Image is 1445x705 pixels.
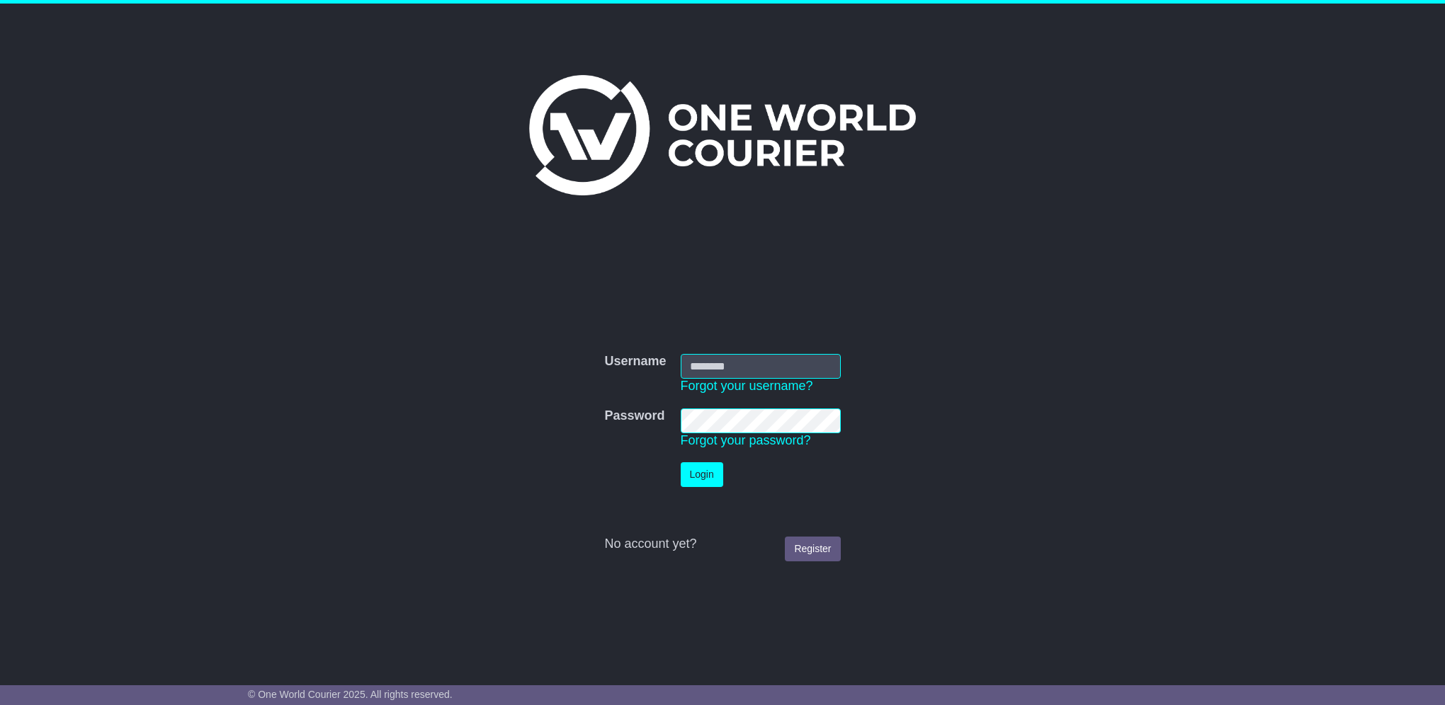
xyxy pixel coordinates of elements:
[681,433,811,447] a: Forgot your password?
[604,408,664,424] label: Password
[529,75,916,195] img: One World
[604,537,840,552] div: No account yet?
[681,379,813,393] a: Forgot your username?
[785,537,840,561] a: Register
[604,354,666,369] label: Username
[681,462,723,487] button: Login
[248,689,453,700] span: © One World Courier 2025. All rights reserved.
